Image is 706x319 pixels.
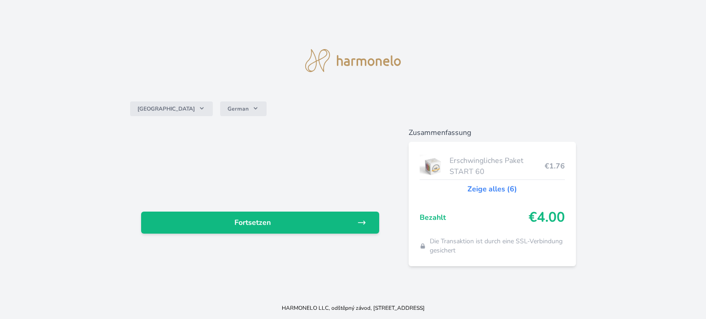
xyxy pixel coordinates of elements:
span: €1.76 [545,161,565,172]
span: Bezahlt [420,212,529,223]
button: German [220,101,267,116]
span: Fortsetzen [148,217,357,228]
span: German [228,105,249,112]
span: €4.00 [529,209,565,226]
img: logo.svg [305,49,401,72]
a: Zeige alles (6) [467,184,517,195]
h6: Zusammenfassung [409,127,576,138]
span: Erschwingliches Paket START 60 [450,155,545,177]
a: Fortsetzen [141,212,379,234]
img: start.jpg [420,155,446,178]
span: [GEOGRAPHIC_DATA] [137,105,195,112]
button: [GEOGRAPHIC_DATA] [130,101,213,116]
span: Die Transaktion ist durch eine SSL-Verbindung gesichert [430,237,565,255]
